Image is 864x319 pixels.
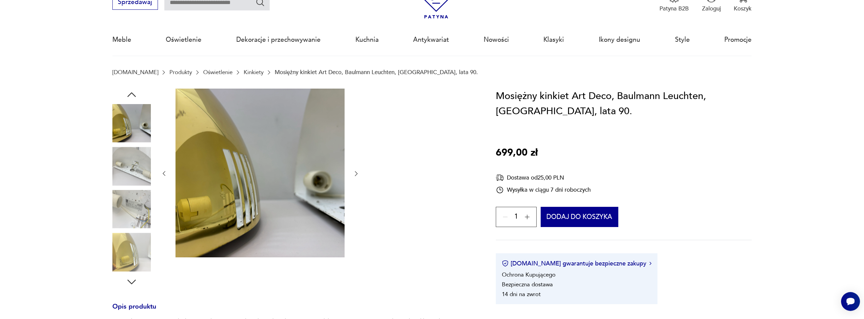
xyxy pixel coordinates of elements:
a: Ikony designu [599,24,640,55]
img: Ikona strzałki w prawo [649,262,651,265]
p: Zaloguj [702,5,721,12]
img: Ikona certyfikatu [502,260,509,267]
img: Zdjęcie produktu Mosiężny kinkiet Art Deco, Baulmann Leuchten, Niemcy, lata 90. [112,147,151,185]
h1: Mosiężny kinkiet Art Deco, Baulmann Leuchten, [GEOGRAPHIC_DATA], lata 90. [496,89,752,119]
p: Koszyk [734,5,752,12]
a: Meble [112,24,131,55]
img: Zdjęcie produktu Mosiężny kinkiet Art Deco, Baulmann Leuchten, Niemcy, lata 90. [175,89,345,257]
div: Dostawa od 25,00 PLN [496,173,591,182]
p: Patyna B2B [659,5,689,12]
a: [DOMAIN_NAME] [112,69,158,75]
li: Bezpieczna dostawa [502,281,553,288]
button: [DOMAIN_NAME] gwarantuje bezpieczne zakupy [502,259,651,268]
a: Promocje [724,24,752,55]
a: Produkty [169,69,192,75]
h3: Opis produktu [112,304,477,318]
a: Oświetlenie [166,24,201,55]
a: Style [675,24,690,55]
span: 1 [514,214,518,220]
li: Ochrona Kupującego [502,271,556,279]
a: Antykwariat [413,24,449,55]
a: Kuchnia [355,24,379,55]
img: Ikona dostawy [496,173,504,182]
a: Dekoracje i przechowywanie [236,24,321,55]
img: Zdjęcie produktu Mosiężny kinkiet Art Deco, Baulmann Leuchten, Niemcy, lata 90. [112,233,151,271]
a: Oświetlenie [203,69,233,75]
a: Klasyki [543,24,564,55]
img: Zdjęcie produktu Mosiężny kinkiet Art Deco, Baulmann Leuchten, Niemcy, lata 90. [112,190,151,228]
img: Zdjęcie produktu Mosiężny kinkiet Art Deco, Baulmann Leuchten, Niemcy, lata 90. [112,104,151,142]
a: Nowości [484,24,509,55]
iframe: Smartsupp widget button [841,292,860,311]
a: Kinkiety [244,69,264,75]
p: 699,00 zł [496,145,538,161]
button: Dodaj do koszyka [541,207,619,227]
div: Wysyłka w ciągu 7 dni roboczych [496,186,591,194]
li: 14 dni na zwrot [502,290,541,298]
p: Mosiężny kinkiet Art Deco, Baulmann Leuchten, [GEOGRAPHIC_DATA], lata 90. [275,69,478,75]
